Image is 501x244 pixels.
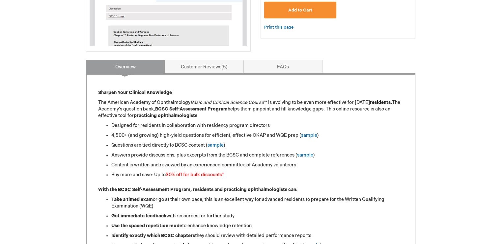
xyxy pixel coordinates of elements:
[111,223,403,229] li: to enhance knowledge retention
[111,233,195,238] strong: Identify exactly which BCSC chapters
[111,132,403,139] li: 4,500+ (and growing) high-yield questions for efficient, effective OKAP and WQE prep ( )
[208,142,224,148] a: sample
[370,100,392,105] strong: residents.
[111,172,403,178] li: Buy more and save: Up to
[134,113,197,118] strong: practicing ophthalmologists
[221,64,228,70] span: 5
[190,100,264,105] em: Basic and Clinical Science Course
[264,2,337,18] button: Add to Cart
[166,172,222,178] font: 30% off for bulk discounts
[111,196,403,209] li: or go at their own pace, this is an excellent way for advanced residents to prepare for the Writt...
[111,213,403,219] li: with resources for further study
[111,142,403,149] li: Questions are tied directly to BCSC content ( )
[165,60,244,73] a: Customer Reviews5
[243,60,322,73] a: FAQs
[111,152,403,159] li: Answers provide discussions, plus excerpts from the BCSC and complete references ( )
[98,187,297,192] strong: With the BCSC Self-Assessment Program, residents and practicing ophthalmologists can:
[86,60,165,73] a: Overview
[111,223,182,229] strong: Use the spaced repetition mode
[288,8,312,13] span: Add to Cart
[111,122,403,129] li: Designed for residents in collaboration with residency program directors
[297,152,313,158] a: sample
[111,213,166,219] strong: Get immediate feedback
[111,197,153,202] strong: Take a timed exam
[98,99,403,119] p: The American Academy of Ophthalmology ™ is evolving to be even more effective for [DATE] The Acad...
[301,133,317,138] a: sample
[264,23,293,32] a: Print this page
[98,90,172,95] strong: Sharpen Your Clinical Knowledge
[155,106,228,112] strong: BCSC Self-Assessment Program
[111,232,403,239] li: they should review with detailed performance reports
[111,162,403,168] li: Content is written and reviewed by an experienced committee of Academy volunteers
